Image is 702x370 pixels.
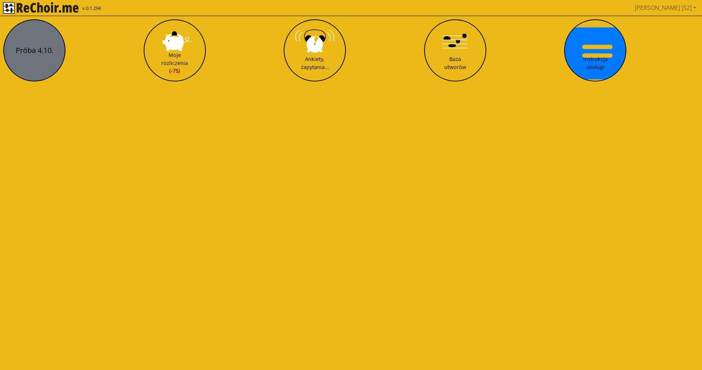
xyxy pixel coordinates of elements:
[161,67,188,75] span: (-75)
[3,19,65,81] button: Próba 4.10.
[3,2,79,14] img: rekłajer mi
[161,51,188,75] div: Moje rozliczenia
[82,5,101,12] span: v.0.1.294
[424,19,486,81] button: Baza utworów
[144,19,206,81] button: Moje rozliczenia(-75)
[583,55,608,71] div: Instrukcja obsługi
[301,55,329,71] div: Ankiety, zapytania...
[564,19,626,81] button: Instrukcja obsługi
[284,19,346,81] button: Ankiety, zapytania...
[444,55,466,71] div: Baza utworów
[632,0,699,15] a: [PERSON_NAME] [S2]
